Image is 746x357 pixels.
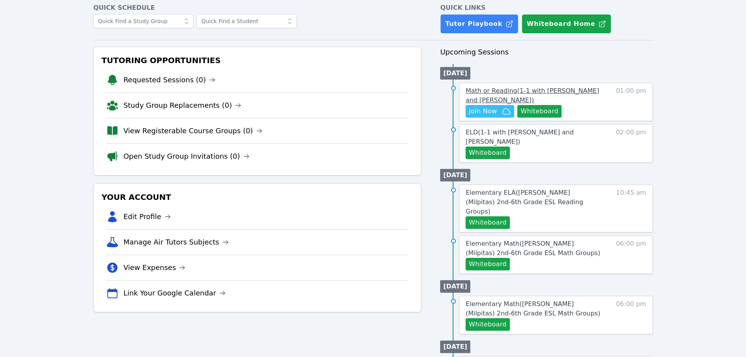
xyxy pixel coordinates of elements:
button: Whiteboard [517,105,562,118]
span: Math or Reading ( 1-1 with [PERSON_NAME] and [PERSON_NAME] ) [466,87,599,104]
span: 02:00 pm [616,128,646,159]
span: Join Now [469,107,497,116]
h3: Tutoring Opportunities [100,53,415,67]
span: 01:00 pm [616,86,646,118]
button: Whiteboard [466,258,510,270]
a: View Registerable Course Groups (0) [123,125,262,136]
h4: Quick Schedule [93,3,421,13]
a: Edit Profile [123,211,171,222]
li: [DATE] [440,169,470,181]
button: Whiteboard [466,147,510,159]
span: Elementary Math ( [PERSON_NAME] (Milpitas) 2nd-6th Grade ESL Math Groups ) [466,300,600,317]
a: Manage Air Tutors Subjects [123,237,229,248]
a: Requested Sessions (0) [123,74,215,85]
button: Whiteboard Home [522,14,611,34]
span: ELD ( 1-1 with [PERSON_NAME] and [PERSON_NAME] ) [466,129,574,145]
span: 06:00 pm [616,239,646,270]
li: [DATE] [440,67,470,80]
span: 10:45 am [616,188,646,229]
a: View Expenses [123,262,185,273]
a: Tutor Playbook [440,14,518,34]
h3: Your Account [100,190,415,204]
a: Link Your Google Calendar [123,288,226,299]
input: Quick Find a Student [197,14,297,28]
span: Elementary ELA ( [PERSON_NAME] (Milpitas) 2nd-6th Grade ESL Reading Groups ) [466,189,583,215]
a: Elementary ELA([PERSON_NAME] (Milpitas) 2nd-6th Grade ESL Reading Groups) [466,188,601,216]
span: 06:00 pm [616,299,646,331]
span: Elementary Math ( [PERSON_NAME] (Milpitas) 2nd-6th Grade ESL Math Groups ) [466,240,600,257]
li: [DATE] [440,280,470,293]
a: Elementary Math([PERSON_NAME] (Milpitas) 2nd-6th Grade ESL Math Groups) [466,239,601,258]
button: Whiteboard [466,318,510,331]
a: Study Group Replacements (0) [123,100,241,111]
a: Open Study Group Invitations (0) [123,151,249,162]
button: Whiteboard [466,216,510,229]
input: Quick Find a Study Group [93,14,193,28]
a: Elementary Math([PERSON_NAME] (Milpitas) 2nd-6th Grade ESL Math Groups) [466,299,601,318]
a: Math or Reading(1-1 with [PERSON_NAME] and [PERSON_NAME]) [466,86,601,105]
h4: Quick Links [440,3,653,13]
button: Join Now [466,105,514,118]
h3: Upcoming Sessions [440,47,653,58]
a: ELD(1-1 with [PERSON_NAME] and [PERSON_NAME]) [466,128,601,147]
li: [DATE] [440,341,470,353]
